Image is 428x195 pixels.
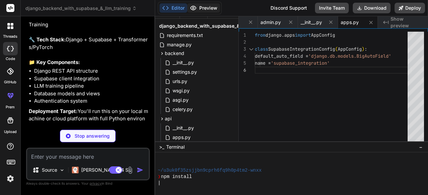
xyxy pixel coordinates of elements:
span: AppConfig [338,46,362,52]
span: ~/u3uk0f35zsjjbn9cprh6fq9h0p4tm2-wnxx [158,167,262,174]
img: attachment [126,166,134,174]
label: GitHub [4,79,16,85]
label: Upload [4,129,17,135]
span: settings.py [172,68,198,76]
span: apps.py [341,19,359,26]
p: Stop answering [75,133,110,139]
span: SupabaseIntegrationConfig [268,46,335,52]
div: 3 [239,46,246,53]
strong: Deployment Target: [29,108,78,114]
img: icon [137,167,143,173]
img: Pick Models [59,167,65,173]
p: [PERSON_NAME] 4 S.. [81,167,131,173]
span: ( [335,46,338,52]
span: admin.py [260,19,281,26]
li: Authentication system [34,97,148,105]
button: Preview [187,3,220,13]
span: − [419,144,423,150]
strong: 🔧 Tech Stack: [29,36,66,43]
li: Django REST API structure [34,67,148,75]
span: default_auto_field = [255,53,308,59]
button: Deploy [395,3,425,13]
div: 5 [239,60,246,67]
span: wsgi.py [172,87,190,95]
span: manage.py [166,41,192,49]
span: from [255,32,265,38]
span: npm install [161,174,192,180]
span: __init__.py [172,124,195,132]
label: prem [6,104,15,110]
img: settings [5,173,16,184]
button: − [418,142,424,152]
span: django.apps [265,32,295,38]
span: __init__.py [172,59,195,67]
li: LLM training pipeline [34,82,148,90]
p: You'll run this on your local machine or cloud platform with full Python environment. [29,108,148,130]
li: Database models and views [34,90,148,98]
p: Django Backend with Supabase & LLM Training Django + Supabase + Transformers/PyTorch [29,14,148,66]
span: Terminal [166,144,185,150]
span: urls.py [172,77,188,85]
div: 6 [239,67,246,74]
button: Invite Team [315,3,349,13]
span: name = [255,60,271,66]
img: Claude 4 Sonnet [72,167,79,173]
span: | [158,180,160,186]
span: apps.py [172,133,191,141]
p: Always double-check its answers. Your in Bind [26,180,150,187]
label: threads [3,34,17,39]
button: Download [353,3,391,13]
strong: 📁 Key Components: [29,59,80,65]
label: code [6,56,15,62]
div: 4 [239,53,246,60]
button: Editor [159,3,187,13]
span: AppConfig [311,32,335,38]
span: django_backend_with_supabase_&_llm_training [25,5,137,12]
p: Source [42,167,57,173]
span: api [165,115,172,122]
span: ) [362,46,364,52]
span: ❯ [158,174,161,180]
span: requirements.txt [166,31,204,39]
span: privacy [90,181,102,185]
span: import [295,32,311,38]
span: : [364,46,367,52]
span: asgi.py [172,96,189,104]
div: Click to collapse the range. [247,46,255,53]
span: backend [165,50,184,57]
span: 'supabase_integration' [271,60,330,66]
div: Discord Support [266,3,311,13]
span: celery.py [172,105,193,113]
span: __init__.py [301,19,322,26]
span: 'django.db.models.BigAutoField' [308,53,391,59]
div: 1 [239,32,246,39]
span: class [255,46,268,52]
li: Supabase client integration [34,75,148,83]
div: 2 [239,39,246,46]
span: django_backend_with_supabase_&_llm_training [159,23,270,29]
span: Show preview [391,16,423,29]
span: >_ [159,144,164,150]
